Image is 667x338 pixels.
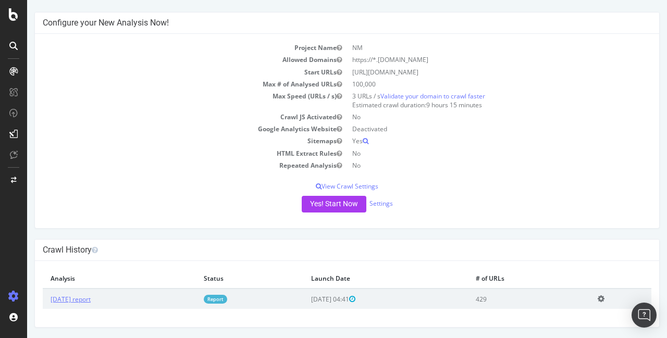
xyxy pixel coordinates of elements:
[320,159,624,171] td: No
[16,18,624,28] h4: Configure your New Analysis Now!
[16,159,320,171] td: Repeated Analysis
[320,147,624,159] td: No
[632,303,657,328] div: Open Intercom Messenger
[16,90,320,111] td: Max Speed (URLs / s)
[284,295,328,304] span: [DATE] 04:41
[16,182,624,191] p: View Crawl Settings
[276,269,441,289] th: Launch Date
[342,199,366,208] a: Settings
[169,269,276,289] th: Status
[16,66,320,78] td: Start URLs
[441,289,563,309] td: 429
[320,78,624,90] td: 100,000
[16,123,320,135] td: Google Analytics Website
[320,123,624,135] td: Deactivated
[16,245,624,255] h4: Crawl History
[399,101,455,109] span: 9 hours 15 minutes
[320,54,624,66] td: https://*.[DOMAIN_NAME]
[23,295,64,304] a: [DATE] report
[320,135,624,147] td: Yes
[353,92,458,101] a: Validate your domain to crawl faster
[16,269,169,289] th: Analysis
[177,295,200,304] a: Report
[16,42,320,54] td: Project Name
[320,111,624,123] td: No
[275,196,339,212] button: Yes! Start Now
[320,42,624,54] td: NM
[441,269,563,289] th: # of URLs
[320,66,624,78] td: [URL][DOMAIN_NAME]
[16,54,320,66] td: Allowed Domains
[320,90,624,111] td: 3 URLs / s Estimated crawl duration:
[16,147,320,159] td: HTML Extract Rules
[16,111,320,123] td: Crawl JS Activated
[16,135,320,147] td: Sitemaps
[16,78,320,90] td: Max # of Analysed URLs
